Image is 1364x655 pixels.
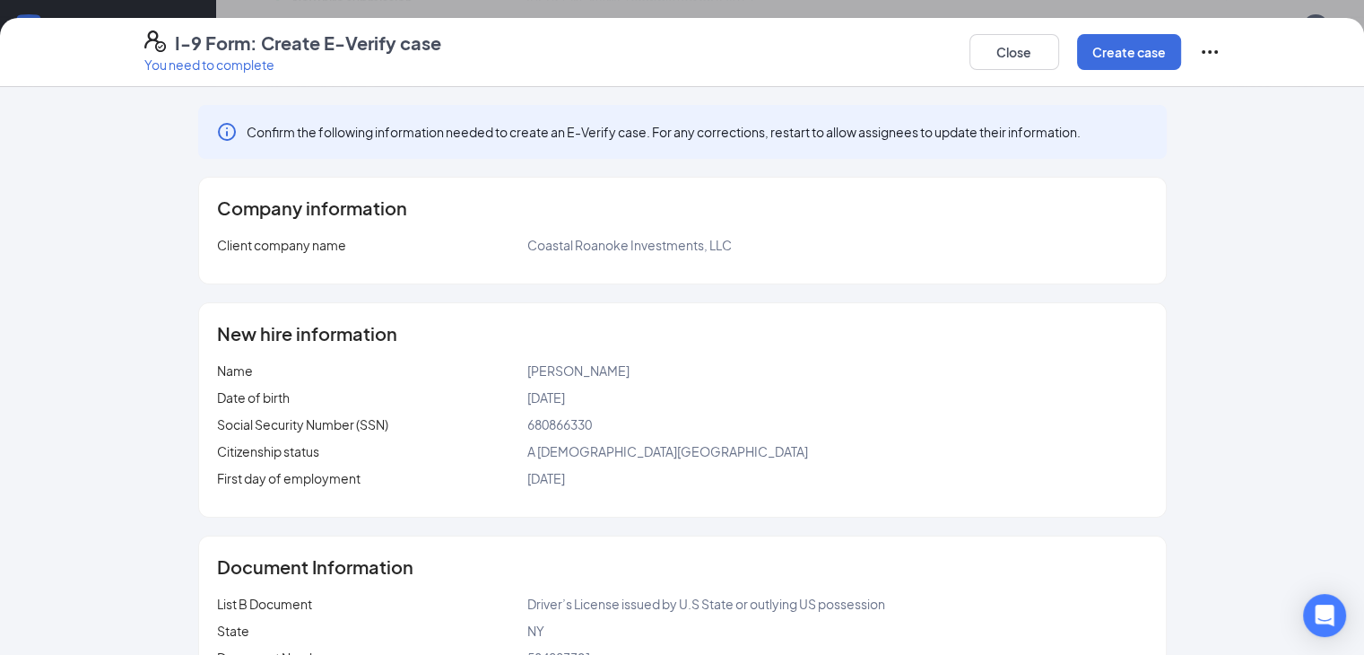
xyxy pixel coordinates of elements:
span: [DATE] [526,389,564,406]
span: Company information [217,199,407,217]
span: Citizenship status [217,443,319,459]
span: Document Information [217,558,413,576]
span: State [217,623,249,639]
button: Create case [1077,34,1181,70]
p: You need to complete [144,56,441,74]
span: Driver’s License issued by U.S State or outlying US possession [526,596,884,612]
div: Open Intercom Messenger [1303,594,1346,637]
span: Social Security Number (SSN) [217,416,388,432]
span: Confirm the following information needed to create an E-Verify case. For any corrections, restart... [247,123,1081,141]
span: [PERSON_NAME] [526,362,629,379]
svg: Info [216,121,238,143]
button: Close [969,34,1059,70]
span: [DATE] [526,470,564,486]
h4: I-9 Form: Create E-Verify case [175,31,441,56]
span: A [DEMOGRAPHIC_DATA][GEOGRAPHIC_DATA] [526,443,807,459]
span: First day of employment [217,470,361,486]
span: Name [217,362,253,379]
span: List B Document [217,596,312,612]
span: NY [526,623,543,639]
span: Coastal Roanoke Investments, LLC [526,237,731,253]
span: Date of birth [217,389,290,406]
svg: FormI9EVerifyIcon [144,31,166,52]
span: 680866330 [526,416,591,432]
span: Client company name [217,237,346,253]
span: New hire information [217,325,397,343]
svg: Ellipses [1199,41,1221,63]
